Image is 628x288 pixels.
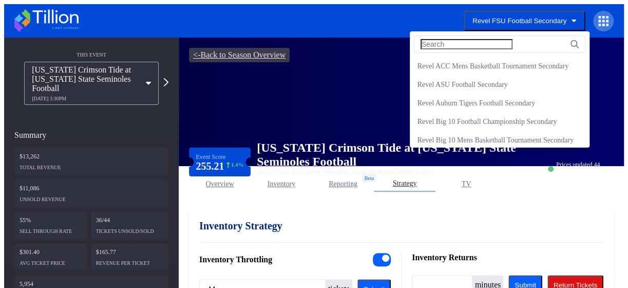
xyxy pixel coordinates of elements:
[417,136,574,145] div: Revel Big 10 Mens Basketball Tournament Secondary
[417,62,569,70] div: Revel ACC Mens Basketball Tournament Secondary
[417,81,508,89] div: Revel ASU Football Secondary
[417,99,535,107] div: Revel Auburn Tigers Football Secondary
[421,39,512,49] input: Search
[417,118,557,126] div: Revel Big 10 Football Championship Secondary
